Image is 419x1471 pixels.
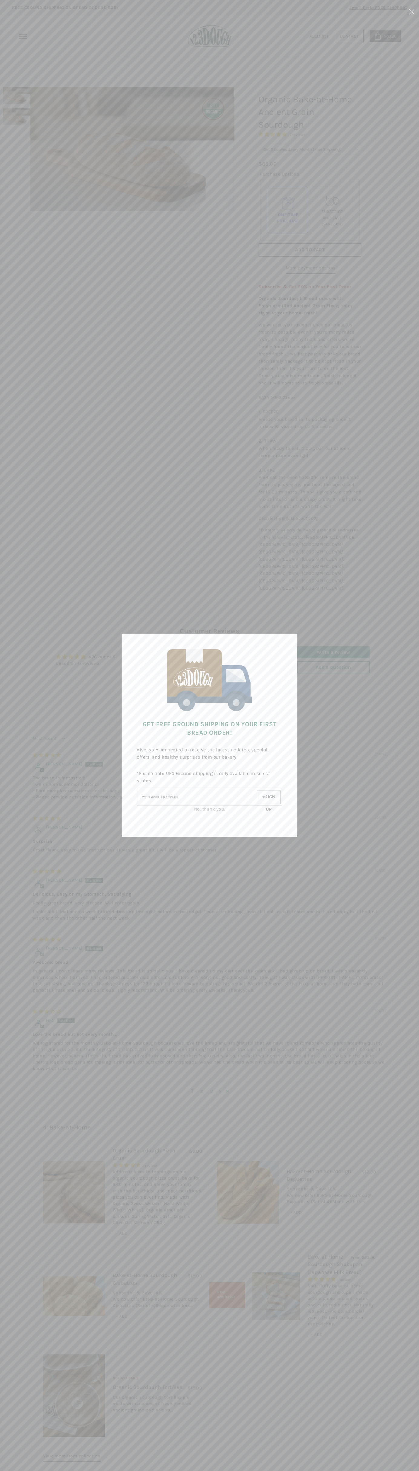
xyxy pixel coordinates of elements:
h3: Get FREE Ground Shipping on Your First Bread Order! [137,716,282,742]
div: *Please note UPS Ground shipping is only available in select states. [137,765,282,818]
button: Sign up [257,791,281,804]
p: Also, stay connected to receive the latest updates, special offers, and healthy surprises from ou... [137,742,282,765]
input: Email address [137,792,256,803]
img: 123Dough Bakery Free Shipping for First Time Customers [167,649,252,711]
a: No, thank you. [194,807,225,812]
